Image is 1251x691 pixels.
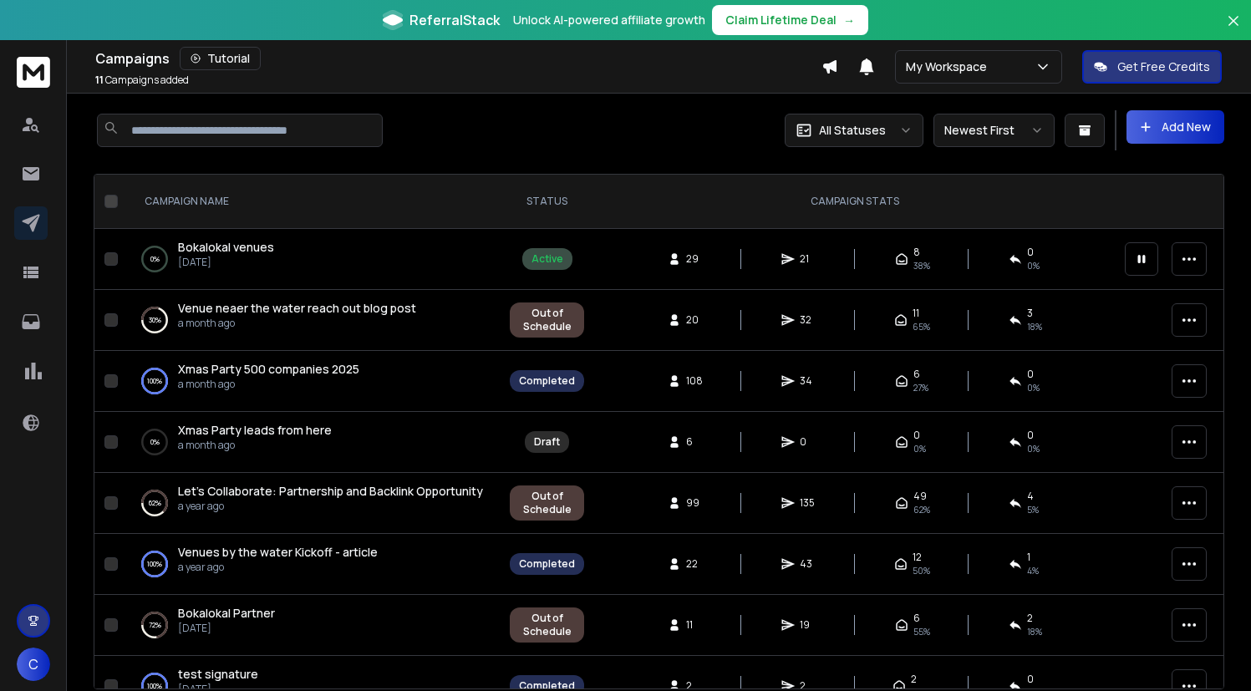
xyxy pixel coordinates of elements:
p: [DATE] [178,622,275,635]
span: ReferralStack [409,10,500,30]
span: 65 % [913,320,930,333]
span: 22 [686,557,703,571]
span: 0 [1027,246,1034,259]
span: 32 [800,313,816,327]
span: 2 [1027,612,1033,625]
span: 20 [686,313,703,327]
p: a year ago [178,561,378,574]
span: 0 [800,435,816,449]
button: Newest First [933,114,1055,147]
a: Xmas Party 500 companies 2025 [178,361,359,378]
p: 100 % [147,373,162,389]
button: Add New [1126,110,1224,144]
td: 100%Xmas Party 500 companies 2025a month ago [125,351,500,412]
span: 0 [1027,429,1034,442]
p: 72 % [149,617,161,633]
p: a month ago [178,378,359,391]
span: 62 % [913,503,930,516]
span: 0 % [1027,259,1040,272]
div: Campaigns [95,47,821,70]
p: Get Free Credits [1117,58,1210,75]
span: 99 [686,496,703,510]
th: STATUS [500,175,594,229]
span: 8 [913,246,920,259]
span: 5 % [1027,503,1039,516]
td: 62%Let's Collaborate: Partnership and Backlink Opportunitya year ago [125,473,500,534]
span: 43 [800,557,816,571]
div: Active [531,252,563,266]
span: 19 [800,618,816,632]
button: C [17,648,50,681]
p: [DATE] [178,256,274,269]
span: 4 % [1027,564,1039,577]
div: Draft [534,435,560,449]
td: 0%Xmas Party leads from herea month ago [125,412,500,473]
td: 72%Bokalokal Partner[DATE] [125,595,500,656]
span: 38 % [913,259,930,272]
button: Claim Lifetime Deal→ [712,5,868,35]
p: 100 % [147,556,162,572]
p: Campaigns added [95,74,189,87]
span: Bokalokal venues [178,239,274,255]
span: Venue neaer the water reach out blog post [178,300,416,316]
span: 3 [1027,307,1033,320]
p: a year ago [178,500,483,513]
span: Venues by the water Kickoff - article [178,544,378,560]
span: 6 [913,368,920,381]
span: 0 [1027,673,1034,686]
span: 0 [1027,368,1034,381]
p: a month ago [178,439,332,452]
span: 11 [95,73,104,87]
span: 18 % [1027,625,1042,638]
span: 0 % [1027,381,1040,394]
span: 49 [913,490,927,503]
span: Xmas Party leads from here [178,422,332,438]
span: Bokalokal Partner [178,605,275,621]
span: 4 [1027,490,1034,503]
p: a month ago [178,317,416,330]
td: 30%Venue neaer the water reach out blog posta month ago [125,290,500,351]
a: Venues by the water Kickoff - article [178,544,378,561]
div: Completed [519,374,575,388]
span: 27 % [913,381,928,394]
span: 0% [1027,442,1040,455]
th: CAMPAIGN STATS [594,175,1115,229]
span: → [843,12,855,28]
p: Unlock AI-powered affiliate growth [513,12,705,28]
p: All Statuses [819,122,886,139]
p: 62 % [149,495,161,511]
span: 0 [913,429,920,442]
a: Let's Collaborate: Partnership and Backlink Opportunity [178,483,483,500]
button: Close banner [1223,10,1244,50]
span: 1 [1027,551,1030,564]
p: 0 % [150,434,160,450]
a: test signature [178,666,258,683]
p: 0 % [150,251,160,267]
a: Bokalokal Partner [178,605,275,622]
span: 34 [800,374,816,388]
span: 18 % [1027,320,1042,333]
span: 2 [911,673,917,686]
a: Venue neaer the water reach out blog post [178,300,416,317]
span: 0% [913,442,926,455]
td: 100%Venues by the water Kickoff - articlea year ago [125,534,500,595]
span: 11 [913,307,919,320]
button: Tutorial [180,47,261,70]
div: Out of Schedule [519,612,575,638]
span: 50 % [913,564,930,577]
p: My Workspace [906,58,994,75]
div: Out of Schedule [519,490,575,516]
span: 108 [686,374,703,388]
th: CAMPAIGN NAME [125,175,500,229]
a: Bokalokal venues [178,239,274,256]
td: 0%Bokalokal venues[DATE] [125,229,500,290]
span: Xmas Party 500 companies 2025 [178,361,359,377]
div: Out of Schedule [519,307,575,333]
span: 6 [913,612,920,625]
span: 12 [913,551,922,564]
span: 55 % [913,625,930,638]
span: test signature [178,666,258,682]
span: 135 [800,496,816,510]
button: Get Free Credits [1082,50,1222,84]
